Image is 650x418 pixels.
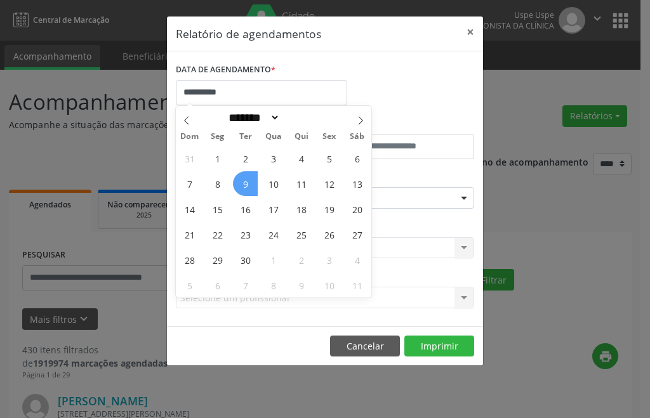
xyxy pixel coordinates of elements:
span: Setembro 1, 2025 [205,146,230,171]
button: Close [458,16,483,48]
span: Setembro 20, 2025 [345,197,369,221]
span: Setembro 26, 2025 [317,222,342,247]
span: Setembro 16, 2025 [233,197,258,221]
span: Outubro 6, 2025 [205,273,230,297]
span: Setembro 15, 2025 [205,197,230,221]
span: Setembro 14, 2025 [177,197,202,221]
span: Sáb [343,133,371,141]
span: Setembro 21, 2025 [177,222,202,247]
span: Setembro 2, 2025 [233,146,258,171]
span: Setembro 17, 2025 [261,197,286,221]
span: Setembro 24, 2025 [261,222,286,247]
span: Seg [204,133,232,141]
span: Outubro 7, 2025 [233,273,258,297]
span: Setembro 29, 2025 [205,247,230,272]
span: Setembro 5, 2025 [317,146,342,171]
span: Agosto 31, 2025 [177,146,202,171]
span: Outubro 8, 2025 [261,273,286,297]
h5: Relatório de agendamentos [176,25,321,42]
span: Setembro 18, 2025 [289,197,314,221]
span: Setembro 12, 2025 [317,171,342,196]
span: Setembro 6, 2025 [345,146,369,171]
span: Outubro 9, 2025 [289,273,314,297]
span: Setembro 10, 2025 [261,171,286,196]
input: Year [280,111,322,124]
span: Setembro 27, 2025 [345,222,369,247]
span: Sex [315,133,343,141]
button: Imprimir [404,336,474,357]
span: Setembro 4, 2025 [289,146,314,171]
span: Setembro 7, 2025 [177,171,202,196]
span: Outubro 3, 2025 [317,247,342,272]
span: Outubro 10, 2025 [317,273,342,297]
span: Qui [288,133,315,141]
span: Setembro 25, 2025 [289,222,314,247]
span: Setembro 19, 2025 [317,197,342,221]
span: Setembro 28, 2025 [177,247,202,272]
span: Ter [232,133,260,141]
span: Setembro 23, 2025 [233,222,258,247]
span: Dom [176,133,204,141]
span: Setembro 8, 2025 [205,171,230,196]
select: Month [225,111,281,124]
span: Setembro 3, 2025 [261,146,286,171]
span: Outubro 4, 2025 [345,247,369,272]
span: Setembro 22, 2025 [205,222,230,247]
span: Outubro 11, 2025 [345,273,369,297]
label: DATA DE AGENDAMENTO [176,60,275,80]
span: Setembro 30, 2025 [233,247,258,272]
span: Outubro 2, 2025 [289,247,314,272]
span: Qua [260,133,288,141]
button: Cancelar [330,336,400,357]
span: Setembro 13, 2025 [345,171,369,196]
span: Outubro 5, 2025 [177,273,202,297]
span: Setembro 11, 2025 [289,171,314,196]
label: ATÉ [328,114,474,134]
span: Outubro 1, 2025 [261,247,286,272]
span: Setembro 9, 2025 [233,171,258,196]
